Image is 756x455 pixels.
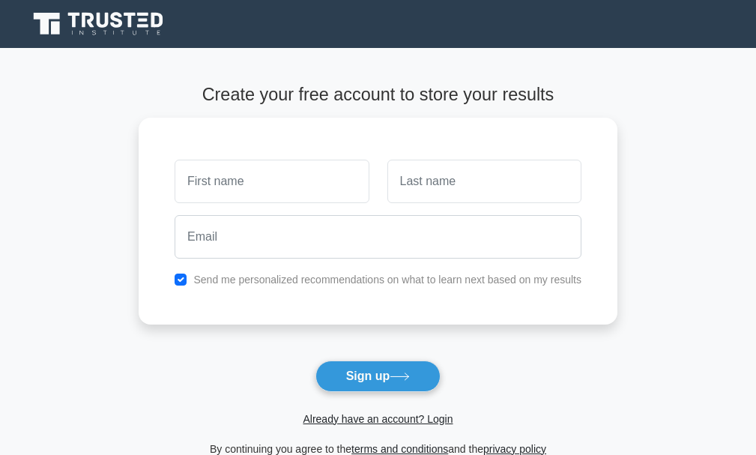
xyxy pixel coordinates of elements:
a: terms and conditions [351,443,448,455]
a: Already have an account? Login [303,413,453,425]
h4: Create your free account to store your results [139,84,617,105]
input: First name [175,160,369,203]
a: privacy policy [483,443,546,455]
input: Email [175,215,581,259]
button: Sign up [315,361,441,392]
input: Last name [387,160,581,203]
label: Send me personalized recommendations on what to learn next based on my results [193,274,581,286]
